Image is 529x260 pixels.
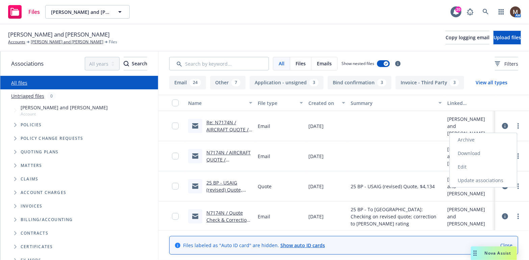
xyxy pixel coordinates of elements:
[494,31,521,44] button: Upload files
[258,123,270,130] span: Email
[495,5,508,19] a: Switch app
[514,152,522,160] a: more
[206,149,251,184] a: N7174N / AIRCRAFT QUOTE / [PERSON_NAME] and [PERSON_NAME]
[21,245,53,249] span: Certificates
[514,182,522,190] a: more
[495,60,518,67] span: Filters
[0,103,158,213] div: Tree Example
[377,79,386,86] div: 3
[172,123,179,129] input: Toggle Row Selected
[317,60,332,67] span: Emails
[308,213,324,220] span: [DATE]
[450,147,517,160] a: Download
[296,60,306,67] span: Files
[446,31,489,44] button: Copy logging email
[21,123,42,127] span: Policies
[172,183,179,190] input: Toggle Row Selected
[351,100,434,107] div: Summary
[206,119,249,154] a: Re: N7174N / AIRCRAFT QUOTE / [PERSON_NAME] and [PERSON_NAME]
[309,79,319,86] div: 3
[450,174,517,187] a: Update associations
[471,246,517,260] button: Nova Assist
[471,246,479,260] div: Drag to move
[21,218,73,222] span: Billing/Accounting
[485,250,511,256] span: Nova Assist
[169,57,269,70] input: Search by keyword...
[308,153,324,160] span: [DATE]
[447,146,493,167] div: [PERSON_NAME] and [PERSON_NAME]
[124,57,147,70] div: Search
[21,104,108,111] span: [PERSON_NAME] and [PERSON_NAME]
[190,79,201,86] div: 24
[308,100,338,107] div: Created on
[21,204,43,208] span: Invoices
[514,212,522,220] a: more
[258,213,270,220] span: Email
[342,61,374,66] span: Show nested files
[455,6,461,13] div: 20
[185,95,255,111] button: Name
[11,59,44,68] span: Associations
[308,123,324,130] span: [DATE]
[183,242,325,249] span: Files labeled as "Auto ID card" are hidden.
[514,122,522,130] a: more
[255,95,306,111] button: File type
[210,76,246,89] button: Other
[188,100,245,107] div: Name
[450,160,517,174] a: Edit
[450,133,517,147] a: Archive
[124,61,129,66] svg: Search
[250,76,324,89] button: Application - unsigned
[445,95,495,111] button: Linked associations
[510,6,521,17] img: photo
[500,242,512,249] a: Close
[28,9,40,15] span: Files
[351,183,435,190] span: 25 BP - USAIG (revised) Quote, $4,134
[494,34,521,41] span: Upload files
[21,177,38,181] span: Claims
[447,206,493,227] div: [PERSON_NAME] and [PERSON_NAME]
[447,115,493,137] div: [PERSON_NAME] and [PERSON_NAME]
[8,39,25,45] a: Accounts
[351,206,442,227] span: 25 BP - To [GEOGRAPHIC_DATA]: Checking on revised quote; correction to [PERSON_NAME] rating
[31,39,103,45] a: [PERSON_NAME] and [PERSON_NAME]
[21,164,42,168] span: Matters
[258,183,272,190] span: Quote
[11,92,44,100] a: Untriaged files
[206,179,242,200] a: 25 BP - USAIG (revised) Quote, $4,134.htm
[495,57,518,70] button: Filters
[8,30,110,39] span: [PERSON_NAME] and [PERSON_NAME]
[21,136,83,140] span: Policy change requests
[450,79,459,86] div: 3
[504,60,518,67] span: Filters
[479,5,493,19] a: Search
[446,34,489,41] span: Copy logging email
[206,210,250,230] a: N7174N / Quote Check & Correction / [PERSON_NAME]
[21,231,48,235] span: Contracts
[306,95,348,111] button: Created on
[172,213,179,220] input: Toggle Row Selected
[21,191,66,195] span: Account charges
[231,79,241,86] div: 7
[308,183,324,190] span: [DATE]
[279,60,284,67] span: All
[258,153,270,160] span: Email
[124,57,147,70] button: SearchSearch
[51,8,109,16] span: [PERSON_NAME] and [PERSON_NAME]
[348,95,445,111] button: Summary
[447,100,493,107] div: Linked associations
[280,242,325,248] a: Show auto ID cards
[47,92,56,100] div: 0
[109,39,117,45] span: Files
[258,100,296,107] div: File type
[172,100,179,106] input: Select all
[11,80,27,86] a: All files
[45,5,130,19] button: [PERSON_NAME] and [PERSON_NAME]
[465,76,518,89] button: View all types
[463,5,477,19] a: Report a Bug
[447,176,493,197] div: [PERSON_NAME] and [PERSON_NAME]
[169,76,206,89] button: Email
[328,76,392,89] button: Bind confirmation
[5,2,43,21] a: Files
[21,111,108,117] span: Account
